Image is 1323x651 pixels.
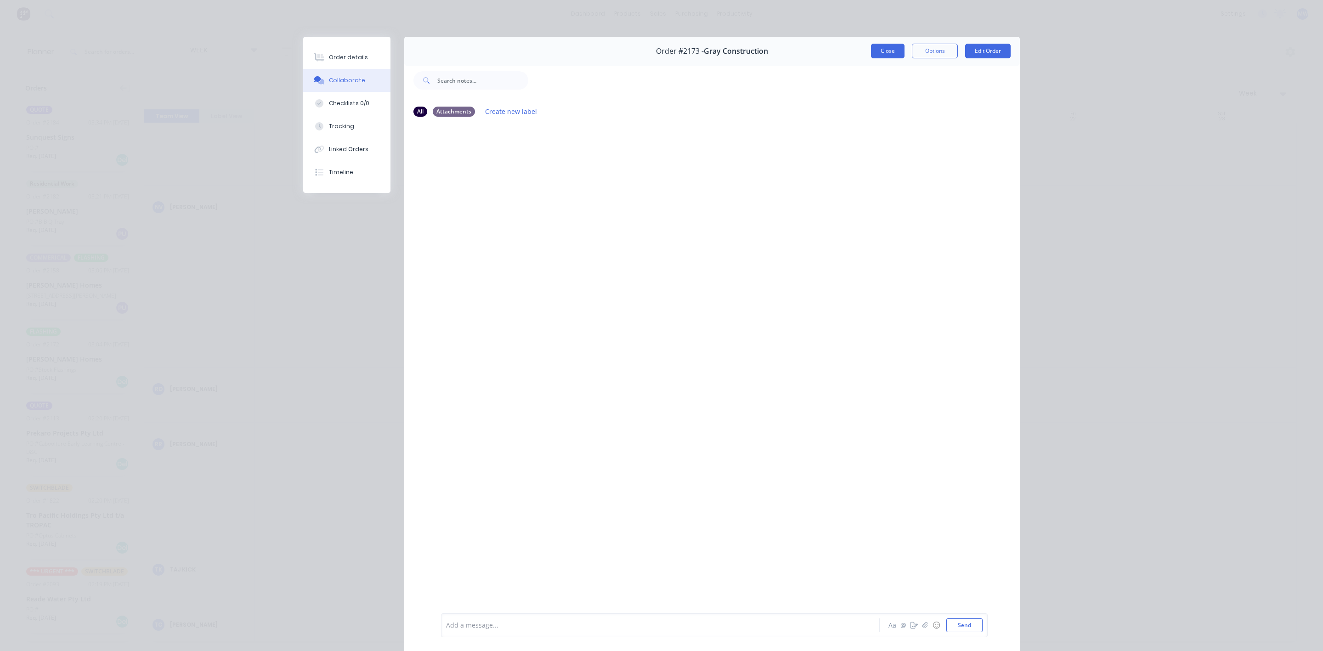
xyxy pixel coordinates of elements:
button: Aa [887,620,898,631]
button: Options [912,44,958,58]
button: ☺ [931,620,942,631]
button: Timeline [303,161,390,184]
button: Collaborate [303,69,390,92]
button: @ [898,620,909,631]
div: All [413,107,427,117]
input: Search notes... [437,71,528,90]
div: Linked Orders [329,145,368,153]
div: Collaborate [329,76,365,85]
div: Order details [329,53,368,62]
button: Send [946,618,983,632]
div: Attachments [433,107,475,117]
button: Linked Orders [303,138,390,161]
button: Order details [303,46,390,69]
button: Create new label [481,105,542,118]
button: Tracking [303,115,390,138]
span: Gray Construction [704,47,768,56]
button: Close [871,44,905,58]
div: Timeline [329,168,353,176]
button: Edit Order [965,44,1011,58]
div: Checklists 0/0 [329,99,369,108]
div: Tracking [329,122,354,130]
button: Checklists 0/0 [303,92,390,115]
span: Order #2173 - [656,47,704,56]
